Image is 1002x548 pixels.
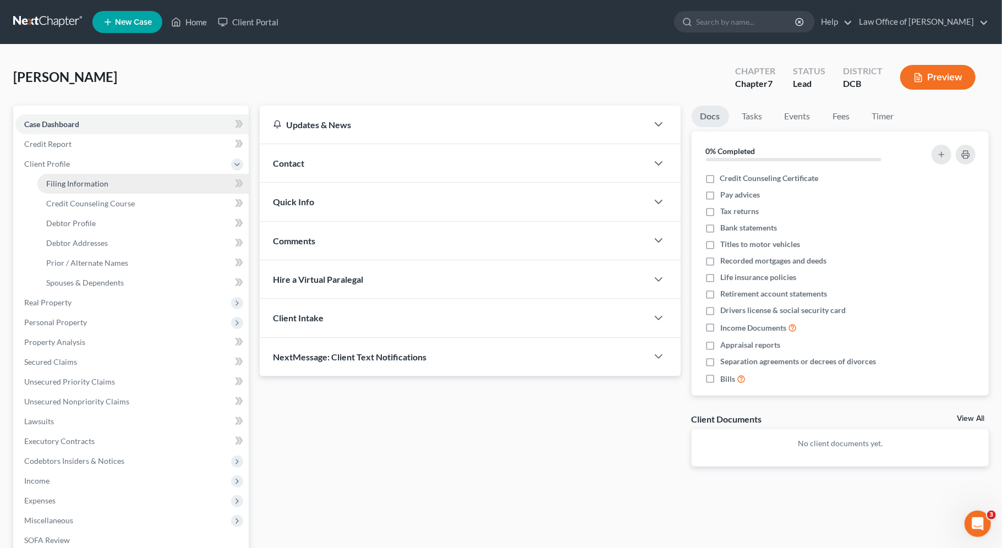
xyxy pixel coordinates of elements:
[843,78,883,90] div: DCB
[15,352,249,372] a: Secured Claims
[46,278,124,287] span: Spouses & Dependents
[37,194,249,213] a: Credit Counseling Course
[115,18,152,26] span: New Case
[720,173,819,184] span: Credit Counseling Certificate
[46,218,96,228] span: Debtor Profile
[24,516,73,525] span: Miscellaneous
[793,65,825,78] div: Status
[37,273,249,293] a: Spouses & Dependents
[37,233,249,253] a: Debtor Addresses
[24,119,79,129] span: Case Dashboard
[735,65,775,78] div: Chapter
[24,397,129,406] span: Unsecured Nonpriority Claims
[900,65,976,90] button: Preview
[733,106,771,127] a: Tasks
[273,274,363,284] span: Hire a Virtual Paralegal
[273,158,304,168] span: Contact
[13,69,117,85] span: [PERSON_NAME]
[720,374,735,385] span: Bills
[720,339,780,350] span: Appraisal reports
[15,372,249,392] a: Unsecured Priority Claims
[720,322,786,333] span: Income Documents
[24,436,95,446] span: Executory Contracts
[273,196,314,207] span: Quick Info
[720,255,826,266] span: Recorded mortgages and deeds
[735,78,775,90] div: Chapter
[15,412,249,431] a: Lawsuits
[166,12,212,32] a: Home
[700,438,980,449] p: No client documents yet.
[273,313,324,323] span: Client Intake
[37,253,249,273] a: Prior / Alternate Names
[24,357,77,366] span: Secured Claims
[706,146,755,156] strong: 0% Completed
[24,417,54,426] span: Lawsuits
[46,258,128,267] span: Prior / Alternate Names
[720,305,846,316] span: Drivers license & social security card
[696,12,797,32] input: Search by name...
[24,337,85,347] span: Property Analysis
[46,238,108,248] span: Debtor Addresses
[987,511,996,519] span: 3
[853,12,988,32] a: Law Office of [PERSON_NAME]
[776,106,819,127] a: Events
[15,134,249,154] a: Credit Report
[824,106,859,127] a: Fees
[24,377,115,386] span: Unsecured Priority Claims
[24,476,50,485] span: Income
[793,78,825,90] div: Lead
[863,106,903,127] a: Timer
[720,356,876,367] span: Separation agreements or decrees of divorces
[273,235,315,246] span: Comments
[24,159,70,168] span: Client Profile
[720,239,800,250] span: Titles to motor vehicles
[843,65,883,78] div: District
[273,119,634,130] div: Updates & News
[212,12,284,32] a: Client Portal
[957,415,984,423] a: View All
[24,496,56,505] span: Expenses
[37,213,249,233] a: Debtor Profile
[815,12,852,32] a: Help
[720,189,760,200] span: Pay advices
[24,535,70,545] span: SOFA Review
[965,511,991,537] iframe: Intercom live chat
[15,392,249,412] a: Unsecured Nonpriority Claims
[720,206,759,217] span: Tax returns
[720,288,827,299] span: Retirement account statements
[46,179,108,188] span: Filing Information
[15,431,249,451] a: Executory Contracts
[768,78,773,89] span: 7
[720,272,796,283] span: Life insurance policies
[24,456,124,465] span: Codebtors Insiders & Notices
[46,199,135,208] span: Credit Counseling Course
[15,332,249,352] a: Property Analysis
[24,317,87,327] span: Personal Property
[720,222,777,233] span: Bank statements
[24,298,72,307] span: Real Property
[24,139,72,149] span: Credit Report
[15,114,249,134] a: Case Dashboard
[692,413,762,425] div: Client Documents
[692,106,729,127] a: Docs
[273,352,426,362] span: NextMessage: Client Text Notifications
[37,174,249,194] a: Filing Information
